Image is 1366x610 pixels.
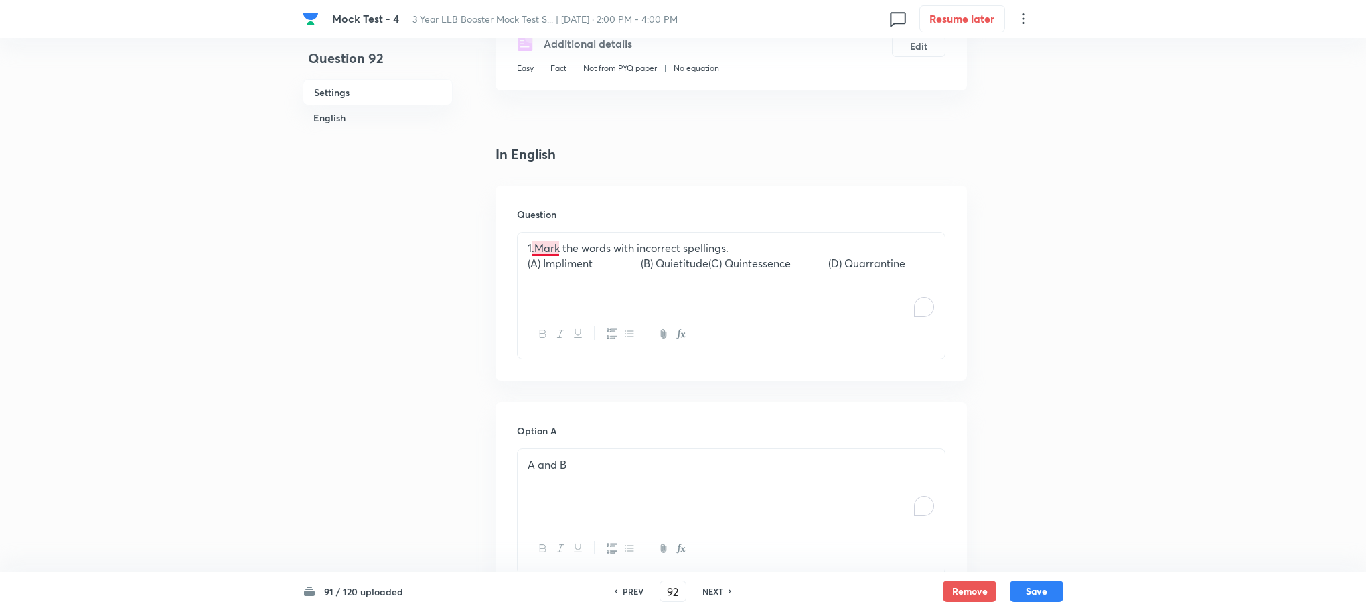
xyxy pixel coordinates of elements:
p: Not from PYQ paper [583,62,657,74]
img: Company Logo [303,11,319,27]
p: A and B [528,457,935,473]
div: To enrich screen reader interactions, please activate Accessibility in Grammarly extension settings [518,233,945,310]
span: 3 Year LLB Booster Mock Test S... | [DATE] · 2:00 PM - 4:00 PM [412,13,678,25]
p: 1.Mark the words with incorrect spellings. [528,241,935,256]
button: Remove [943,581,996,602]
p: Easy [517,62,534,74]
h6: English [303,105,453,130]
a: Company Logo [303,11,321,27]
h6: Option A [517,424,945,438]
div: To enrich screen reader interactions, please activate Accessibility in Grammarly extension settings [518,449,945,524]
h6: 91 / 120 uploaded [324,585,403,599]
h4: In English [496,144,967,164]
button: Save [1010,581,1063,602]
button: Edit [892,36,945,57]
p: No equation [674,62,719,74]
h6: Question [517,207,945,221]
h5: Additional details [544,36,632,52]
button: Resume later [919,5,1005,32]
h4: Question 92 [303,48,453,79]
h6: NEXT [702,585,723,597]
h6: PREV [623,585,643,597]
img: questionDetails.svg [517,36,533,52]
p: (A) Impliment (B) Quietitude(C) Quintessence (D) Quarrantine [528,256,935,271]
p: Fact [550,62,566,74]
span: Mock Test - 4 [332,11,399,25]
h6: Settings [303,79,453,105]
